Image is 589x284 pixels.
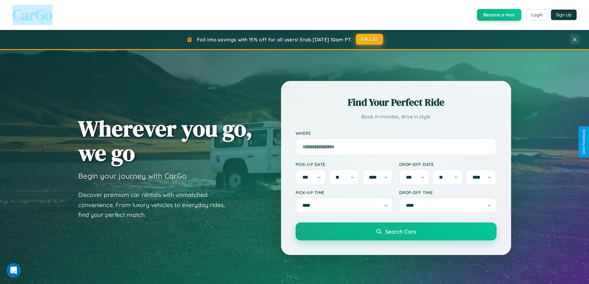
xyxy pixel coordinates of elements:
label: Drop-off Time [399,190,497,195]
button: Become a Host [477,9,521,21]
p: Discover premium car rentals with unmatched convenience. From luxury vehicles to everyday rides, ... [78,190,233,220]
span: CarGo [12,5,53,25]
p: Book in minutes, drive in style [296,112,497,121]
button: Sign Up [551,10,577,20]
iframe: Intercom live chat [6,263,21,278]
button: Login [526,9,548,20]
h3: Begin your journey with CarGo [78,171,187,180]
label: Drop-off Date [399,162,497,167]
label: Pick-up Date [296,162,393,167]
span: Fall into savings with 15% off for all users! Ends [DATE] 10am PT. [197,36,352,43]
span: Search Cars [385,228,416,235]
label: Where [296,130,497,136]
label: Pick-up Time [296,190,393,195]
h1: Wherever you go, we go [78,116,253,165]
button: FALL15 [356,34,383,45]
h2: Find Your Perfect Ride [296,95,497,109]
div: Give Feedback [582,129,586,155]
button: Search Cars [296,223,497,240]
